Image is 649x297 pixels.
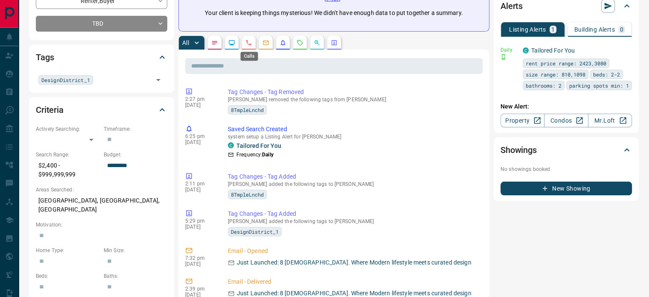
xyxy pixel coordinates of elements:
[544,114,588,127] a: Condos
[314,39,320,46] svg: Opportunities
[228,209,479,218] p: Tag Changes - Tag Added
[526,81,562,90] span: bathrooms: 2
[228,277,479,286] p: Email - Delivered
[185,139,215,145] p: [DATE]
[104,247,167,254] p: Min Size:
[36,16,167,32] div: TBD
[185,286,215,292] p: 2:39 pm
[501,102,632,111] p: New Alert:
[185,181,215,187] p: 2:11 pm
[36,125,99,133] p: Actively Searching:
[36,221,167,229] p: Motivation:
[36,159,99,182] p: $2,400 - $999,999,999
[231,227,279,236] span: DesignDistrict_1
[185,218,215,224] p: 5:29 pm
[185,102,215,108] p: [DATE]
[36,100,167,120] div: Criteria
[509,26,546,32] p: Listing Alerts
[501,182,632,195] button: New Showing
[620,26,623,32] p: 0
[228,172,479,181] p: Tag Changes - Tag Added
[228,181,479,187] p: [PERSON_NAME] added the following tags to [PERSON_NAME]
[526,59,606,68] span: rent price range: 2423,3080
[185,255,215,261] p: 7:32 pm
[104,272,167,280] p: Baths:
[526,70,585,79] span: size range: 810,1098
[593,70,620,79] span: beds: 2-2
[228,39,235,46] svg: Lead Browsing Activity
[501,140,632,160] div: Showings
[152,74,164,86] button: Open
[297,39,303,46] svg: Requests
[36,194,167,217] p: [GEOGRAPHIC_DATA], [GEOGRAPHIC_DATA], [GEOGRAPHIC_DATA]
[104,151,167,159] p: Budget:
[236,151,274,159] p: Frequency:
[228,142,234,148] div: condos.ca
[245,39,252,46] svg: Calls
[551,26,555,32] p: 1
[279,39,286,46] svg: Listing Alerts
[36,50,54,64] h2: Tags
[231,106,264,114] span: 8TmpleLnchd
[36,47,167,68] div: Tags
[262,39,269,46] svg: Emails
[588,114,632,127] a: Mr.Loft
[185,261,215,267] p: [DATE]
[211,39,218,46] svg: Notes
[228,247,479,256] p: Email - Opened
[501,54,506,60] svg: Push Notification Only
[331,39,338,46] svg: Agent Actions
[262,152,274,158] strong: Daily
[501,165,632,173] p: No showings booked
[185,187,215,193] p: [DATE]
[501,143,537,157] h2: Showings
[182,40,189,46] p: All
[205,9,463,18] p: Your client is keeping things mysterious! We didn't have enough data to put together a summary.
[36,186,167,194] p: Areas Searched:
[574,26,615,32] p: Building Alerts
[236,142,281,149] a: Tailored For You
[531,47,575,54] a: Tailored For You
[523,47,529,53] div: condos.ca
[241,52,258,61] div: Calls
[501,46,518,54] p: Daily
[228,125,479,134] p: Saved Search Created
[569,81,629,90] span: parking spots min: 1
[228,88,479,97] p: Tag Changes - Tag Removed
[41,76,90,84] span: DesignDistrict_1
[36,247,99,254] p: Home Type:
[501,114,544,127] a: Property
[185,133,215,139] p: 6:25 pm
[36,103,64,117] h2: Criteria
[185,224,215,230] p: [DATE]
[228,218,479,224] p: [PERSON_NAME] added the following tags to [PERSON_NAME]
[36,151,99,159] p: Search Range:
[185,96,215,102] p: 2:27 pm
[104,125,167,133] p: Timeframe:
[231,190,264,199] span: 8TmpleLnchd
[228,134,479,140] p: system setup a Listing Alert for [PERSON_NAME]
[36,272,99,280] p: Beds:
[237,258,471,267] p: Just Launched: 8 [DEMOGRAPHIC_DATA]. Where Modern lifestyle meets curated design
[228,97,479,103] p: [PERSON_NAME] removed the following tags from [PERSON_NAME]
